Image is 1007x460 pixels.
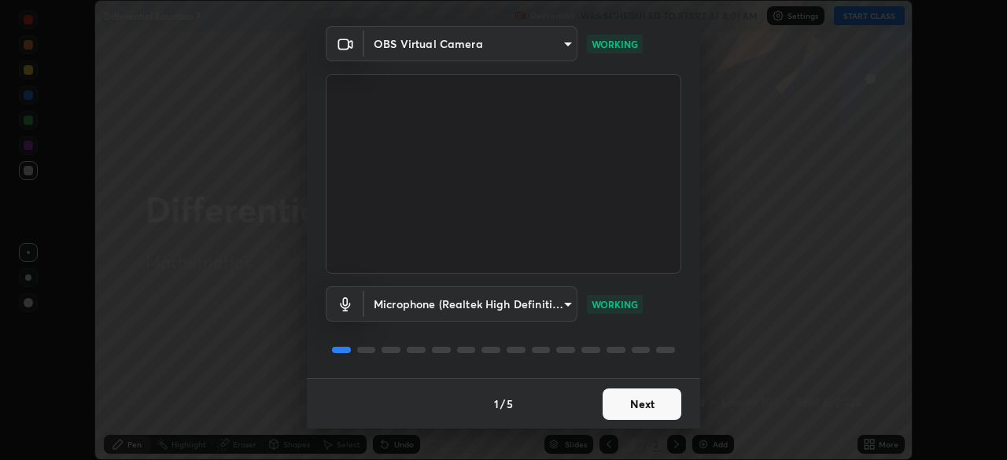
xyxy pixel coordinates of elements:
div: OBS Virtual Camera [364,26,577,61]
button: Next [603,388,681,420]
h4: 1 [494,396,499,412]
p: WORKING [592,297,638,311]
h4: 5 [507,396,513,412]
h4: / [500,396,505,412]
div: OBS Virtual Camera [364,286,577,322]
p: WORKING [592,37,638,51]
